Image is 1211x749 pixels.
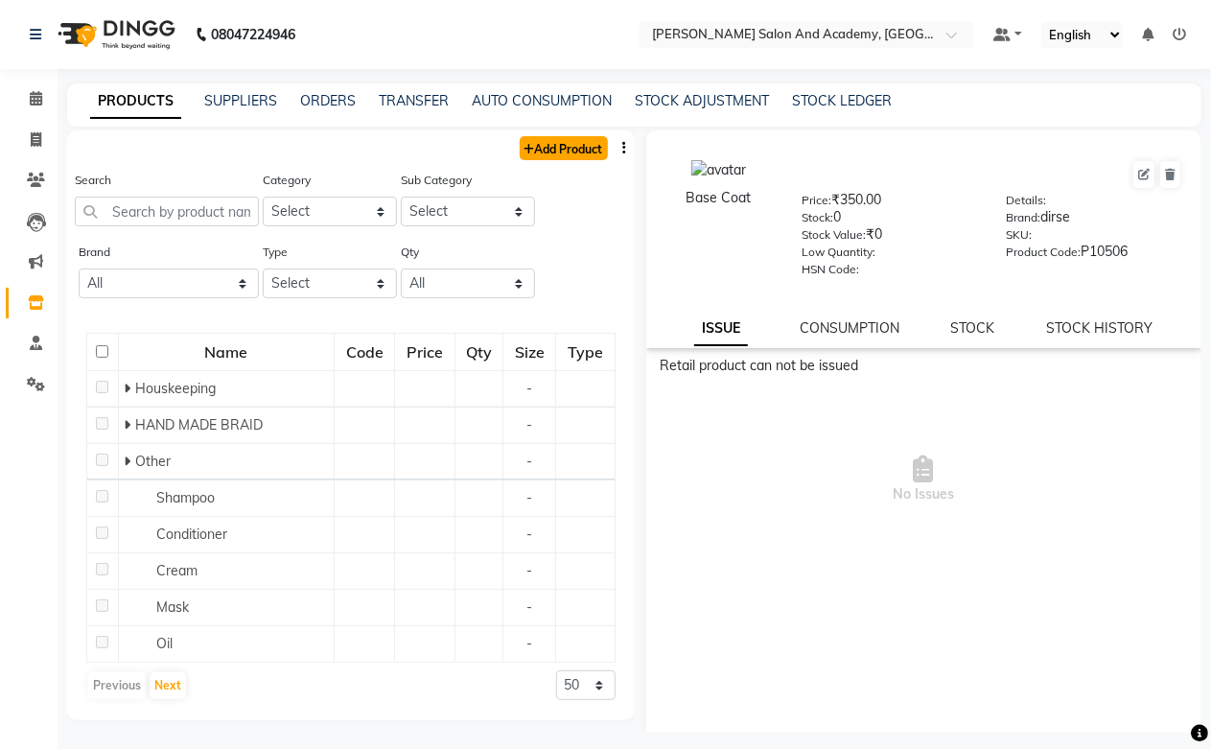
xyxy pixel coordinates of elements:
[120,335,333,369] div: Name
[90,84,181,119] a: PRODUCTS
[472,92,612,109] a: AUTO CONSUMPTION
[1006,207,1182,234] div: dirse
[204,92,277,109] a: SUPPLIERS
[211,8,295,61] b: 08047224946
[635,92,769,109] a: STOCK ADJUSTMENT
[802,190,978,217] div: ₹350.00
[1006,226,1032,244] label: SKU:
[336,335,394,369] div: Code
[456,335,501,369] div: Qty
[802,207,978,234] div: 0
[379,92,449,109] a: TRANSFER
[124,453,135,470] span: Expand Row
[802,226,866,244] label: Stock Value:
[661,384,1188,575] span: No Issues
[263,172,311,189] label: Category
[49,8,180,61] img: logo
[401,172,472,189] label: Sub Category
[156,562,198,579] span: Cream
[802,224,978,251] div: ₹0
[150,672,186,699] button: Next
[135,453,171,470] span: Other
[75,172,111,189] label: Search
[124,380,135,397] span: Expand Row
[526,598,532,616] span: -
[263,244,288,261] label: Type
[156,598,189,616] span: Mask
[124,416,135,433] span: Expand Row
[135,380,216,397] span: Houskeeping
[951,319,995,337] a: STOCK
[156,635,173,652] span: Oil
[800,319,899,337] a: CONSUMPTION
[1006,192,1046,209] label: Details:
[661,356,1188,376] div: Retail product can not be issued
[526,380,532,397] span: -
[691,160,746,180] img: avatar
[156,526,227,543] span: Conditioner
[1046,319,1153,337] a: STOCK HISTORY
[802,209,833,226] label: Stock:
[520,136,608,160] a: Add Product
[156,489,215,506] span: Shampoo
[694,312,748,346] a: ISSUE
[135,416,263,433] span: HAND MADE BRAID
[802,192,831,209] label: Price:
[665,188,773,208] div: Base Coat
[1006,244,1081,261] label: Product Code:
[526,416,532,433] span: -
[504,335,554,369] div: Size
[401,244,419,261] label: Qty
[75,197,259,226] input: Search by product name or code
[526,635,532,652] span: -
[1006,242,1182,269] div: P10506
[300,92,356,109] a: ORDERS
[792,92,892,109] a: STOCK LEDGER
[79,244,110,261] label: Brand
[396,335,453,369] div: Price
[802,261,859,278] label: HSN Code:
[526,526,532,543] span: -
[526,453,532,470] span: -
[802,244,875,261] label: Low Quantity:
[526,489,532,506] span: -
[557,335,613,369] div: Type
[526,562,532,579] span: -
[1006,209,1040,226] label: Brand:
